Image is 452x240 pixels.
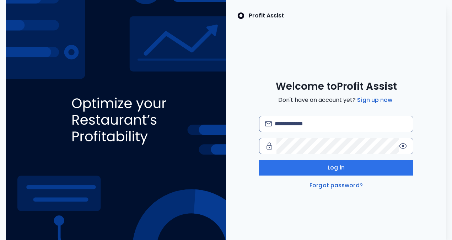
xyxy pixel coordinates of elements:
[265,121,272,126] img: email
[308,181,364,190] a: Forgot password?
[276,80,397,93] span: Welcome to Profit Assist
[328,163,345,172] span: Log in
[356,96,394,104] a: Sign up now
[278,96,394,104] span: Don't have an account yet?
[249,11,284,20] p: Profit Assist
[237,11,244,20] img: SpotOn Logo
[259,160,413,176] button: Log in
